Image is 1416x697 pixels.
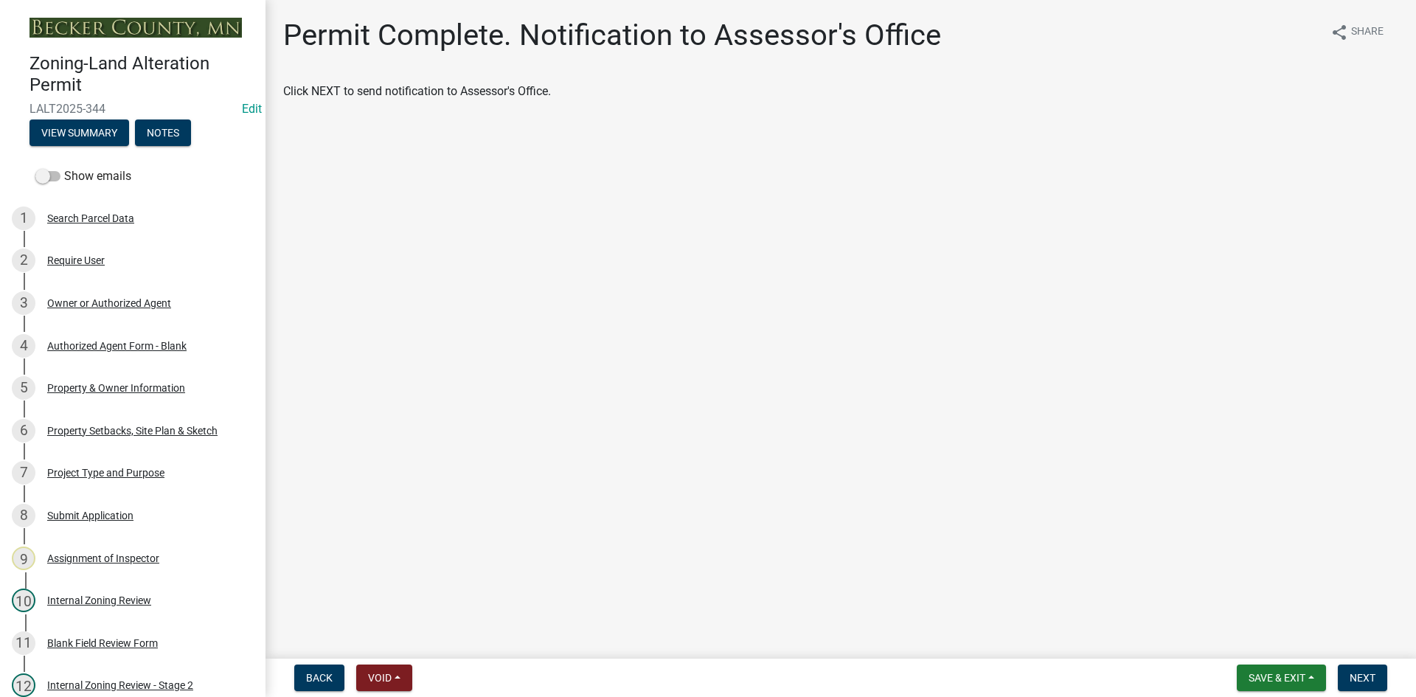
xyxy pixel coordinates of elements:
[47,510,133,521] div: Submit Application
[1237,665,1326,691] button: Save & Exit
[12,207,35,230] div: 1
[47,426,218,436] div: Property Setbacks, Site Plan & Sketch
[12,547,35,570] div: 9
[47,468,164,478] div: Project Type and Purpose
[1249,672,1305,684] span: Save & Exit
[12,334,35,358] div: 4
[29,119,129,146] button: View Summary
[356,665,412,691] button: Void
[242,102,262,116] wm-modal-confirm: Edit Application Number
[283,83,1398,100] p: Click NEXT to send notification to Assessor's Office.
[12,631,35,655] div: 11
[29,128,129,139] wm-modal-confirm: Summary
[1338,665,1387,691] button: Next
[12,589,35,612] div: 10
[47,213,134,223] div: Search Parcel Data
[1330,24,1348,41] i: share
[47,298,171,308] div: Owner or Authorized Agent
[47,638,158,648] div: Blank Field Review Form
[47,255,105,266] div: Require User
[47,553,159,564] div: Assignment of Inspector
[47,680,193,690] div: Internal Zoning Review - Stage 2
[29,18,242,38] img: Becker County, Minnesota
[12,461,35,485] div: 7
[368,672,392,684] span: Void
[47,383,185,393] div: Property & Owner Information
[306,672,333,684] span: Back
[29,102,236,116] span: LALT2025-344
[47,595,151,606] div: Internal Zoning Review
[294,665,344,691] button: Back
[135,128,191,139] wm-modal-confirm: Notes
[47,341,187,351] div: Authorized Agent Form - Blank
[12,419,35,443] div: 6
[1319,18,1395,46] button: shareShare
[29,53,254,96] h4: Zoning-Land Alteration Permit
[12,673,35,697] div: 12
[1350,672,1375,684] span: Next
[12,376,35,400] div: 5
[242,102,262,116] a: Edit
[283,18,941,53] h1: Permit Complete. Notification to Assessor's Office
[12,291,35,315] div: 3
[12,249,35,272] div: 2
[135,119,191,146] button: Notes
[35,167,131,185] label: Show emails
[12,504,35,527] div: 8
[1351,24,1384,41] span: Share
